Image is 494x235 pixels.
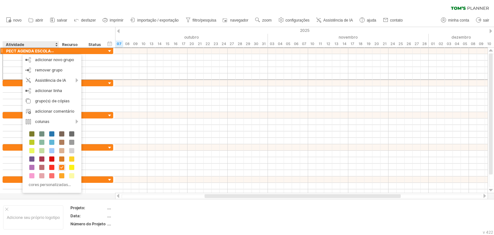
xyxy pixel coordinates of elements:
div: Segunda-feira, 10 de novembro de 2025 [308,41,316,47]
font: 10 [310,42,314,46]
font: Projeto: [70,205,85,210]
a: navegador [222,16,251,24]
font: 30 [254,42,258,46]
div: Segunda-feira, 17 de novembro de 2025 [348,41,356,47]
font: 04 [455,42,459,46]
div: Quinta-feira, 9 de outubro de 2025 [131,41,139,47]
div: Segunda-feira, 1 de dezembro de 2025 [429,41,437,47]
div: Sexta-feira, 10 de outubro de 2025 [139,41,147,47]
font: PECT AGENDA ESCOLAR O ANUAL [6,48,72,53]
font: 29 [246,42,250,46]
div: Quarta-feira, 15 de outubro de 2025 [163,41,171,47]
a: minha conta [439,16,471,24]
div: Quinta-feira, 4 de dezembro de 2025 [453,41,461,47]
font: 27 [415,42,419,46]
div: Terça-feira, 18 de novembro de 2025 [356,41,364,47]
font: Assistência de IA [35,78,66,83]
font: 28 [422,42,427,46]
a: desfazer [72,16,98,24]
font: 22 [206,42,210,46]
font: configurações [286,18,310,23]
div: Terça-feira, 28 de outubro de 2025 [236,41,244,47]
font: outubro [184,35,199,40]
div: Segunda-feira, 3 de novembro de 2025 [268,41,276,47]
font: 06 [294,42,298,46]
div: Segunda-feira, 13 de outubro de 2025 [147,41,155,47]
div: Sexta-feira, 17 de outubro de 2025 [179,41,188,47]
font: 14 [158,42,161,46]
font: 08 [125,42,130,46]
div: Quinta-feira, 20 de novembro de 2025 [372,41,380,47]
font: 03 [447,42,451,46]
font: filtro/pesquisa [193,18,216,23]
div: Quinta-feira, 27 de novembro de 2025 [413,41,421,47]
div: Sexta-feira, 24 de outubro de 2025 [220,41,228,47]
font: zoom [262,18,271,23]
div: Quarta-feira, 5 de novembro de 2025 [284,41,292,47]
font: Status [88,42,101,47]
a: abrir [27,16,45,24]
div: Terça-feira, 21 de outubro de 2025 [196,41,204,47]
div: Terça-feira, 14 de outubro de 2025 [155,41,163,47]
font: 27 [230,42,234,46]
font: Data: [70,213,81,218]
font: 24 [222,42,226,46]
font: minha conta [448,18,469,23]
div: Sexta-feira, 5 de dezembro de 2025 [461,41,469,47]
font: 19 [367,42,370,46]
font: 07 [302,42,306,46]
font: v 422 [483,230,493,235]
div: Terça-feira, 4 de novembro de 2025 [276,41,284,47]
font: 21 [383,42,387,46]
div: Quinta-feira, 23 de outubro de 2025 [212,41,220,47]
div: Segunda-feira, 8 de dezembro de 2025 [469,41,477,47]
font: 18 [359,42,362,46]
font: novembro [339,35,358,40]
font: 09 [479,42,483,46]
font: 17 [351,42,354,46]
font: abrir [35,18,43,23]
div: Quinta-feira, 13 de novembro de 2025 [332,41,340,47]
font: 11 [319,42,322,46]
font: cores personalizadas... [29,182,71,187]
font: 13 [334,42,338,46]
div: Segunda-feira, 20 de outubro de 2025 [188,41,196,47]
font: 13 [150,42,153,46]
div: Quarta-feira, 3 de dezembro de 2025 [445,41,453,47]
font: 05 [286,42,290,46]
div: Sexta-feira, 14 de novembro de 2025 [340,41,348,47]
a: ajuda [358,16,378,24]
font: 16 [174,42,178,46]
font: contato [390,18,403,23]
div: Segunda-feira, 27 de outubro de 2025 [228,41,236,47]
div: Quarta-feira, 26 de novembro de 2025 [405,41,413,47]
div: Terça-feira, 7 de outubro de 2025 [115,41,123,47]
div: Terça-feira, 2 de dezembro de 2025 [437,41,445,47]
font: 09 [133,42,138,46]
div: Sexta-feira, 28 de novembro de 2025 [421,41,429,47]
div: Terça-feira, 9 de dezembro de 2025 [477,41,485,47]
font: 12 [326,42,330,46]
font: Atividade [6,42,24,47]
font: remover grupo [35,68,62,72]
font: Recurso [62,42,78,47]
div: Terça-feira, 25 de novembro de 2025 [397,41,405,47]
font: 15 [166,42,169,46]
font: colunas [35,119,49,124]
div: Quarta-feira, 10 de dezembro de 2025 [485,41,493,47]
font: ajuda [367,18,376,23]
a: sair [474,16,491,24]
div: Sexta-feira, 7 de novembro de 2025 [300,41,308,47]
font: importação / exportação [137,18,179,23]
a: novo [5,16,23,24]
div: Quinta-feira, 6 de novembro de 2025 [292,41,300,47]
font: 17 [182,42,185,46]
font: grupo(s) de cópias [35,99,69,103]
div: Quarta-feira, 19 de novembro de 2025 [364,41,372,47]
a: filtro/pesquisa [184,16,218,24]
font: adicionar novo grupo [35,57,74,62]
div: Terça-feira, 11 de novembro de 2025 [316,41,324,47]
font: 10 [487,42,491,46]
font: dezembro [452,35,471,40]
font: 28 [238,42,242,46]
